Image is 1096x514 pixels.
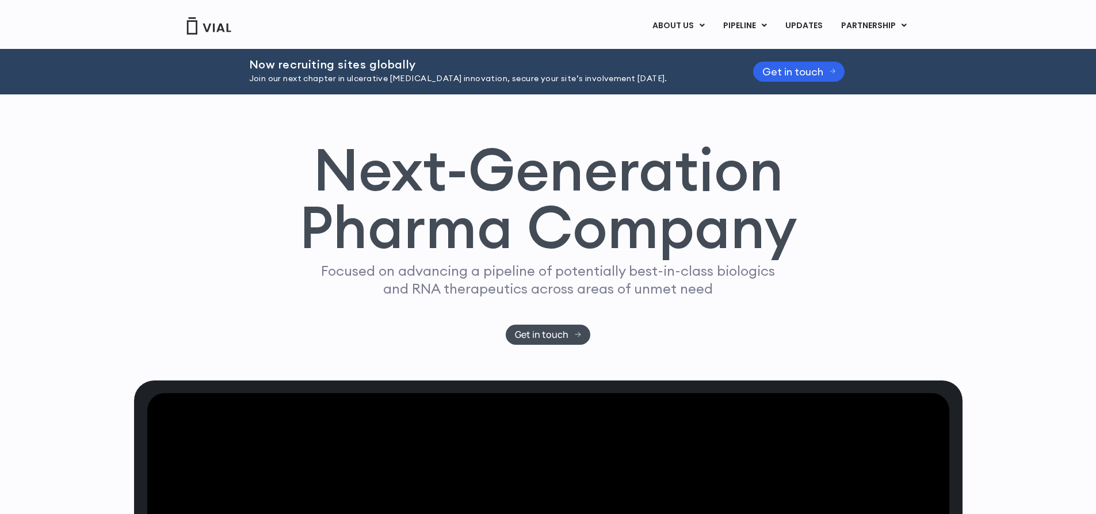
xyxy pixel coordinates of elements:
[643,16,713,36] a: ABOUT USMenu Toggle
[762,67,823,76] span: Get in touch
[753,62,845,82] a: Get in touch
[299,140,797,257] h1: Next-Generation Pharma Company
[776,16,831,36] a: UPDATES
[506,325,590,345] a: Get in touch
[714,16,776,36] a: PIPELINEMenu Toggle
[515,330,568,339] span: Get in touch
[249,58,724,71] h2: Now recruiting sites globally
[186,17,232,35] img: Vial Logo
[316,262,780,298] p: Focused on advancing a pipeline of potentially best-in-class biologics and RNA therapeutics acros...
[832,16,916,36] a: PARTNERSHIPMenu Toggle
[249,73,724,85] p: Join our next chapter in ulcerative [MEDICAL_DATA] innovation, secure your site’s involvement [DA...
